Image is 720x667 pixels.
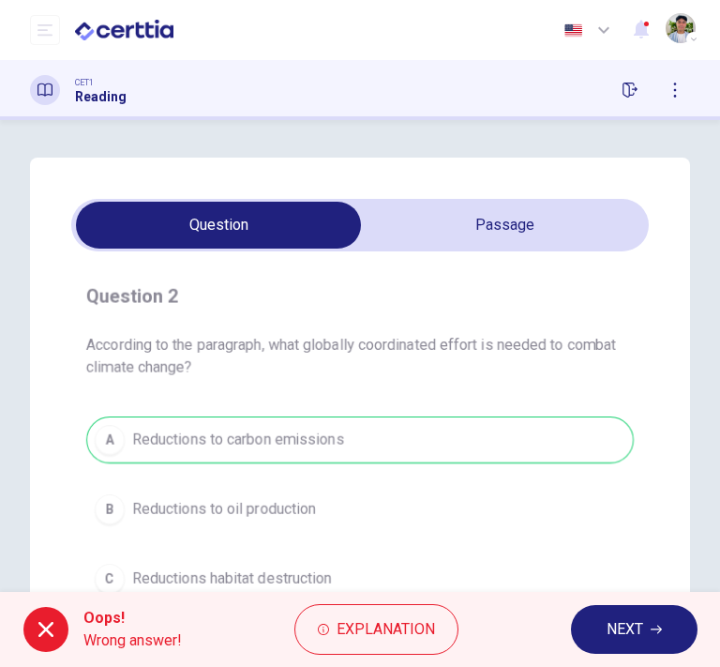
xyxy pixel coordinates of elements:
span: Explanation [337,616,435,643]
img: Profile picture [666,13,696,43]
span: Oops! [83,607,182,629]
button: Explanation [294,604,458,655]
img: en [562,23,585,38]
img: CERTTIA logo [75,11,173,49]
button: NEXT [571,605,697,654]
h4: Question 2 [86,281,634,311]
span: NEXT [607,616,643,643]
span: CET1 [75,76,94,89]
span: According to the paragraph, what globally coordinated effort is needed to combat climate change? [86,334,634,379]
span: Wrong answer! [83,629,182,652]
button: open mobile menu [30,15,60,45]
h1: Reading [75,89,127,104]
